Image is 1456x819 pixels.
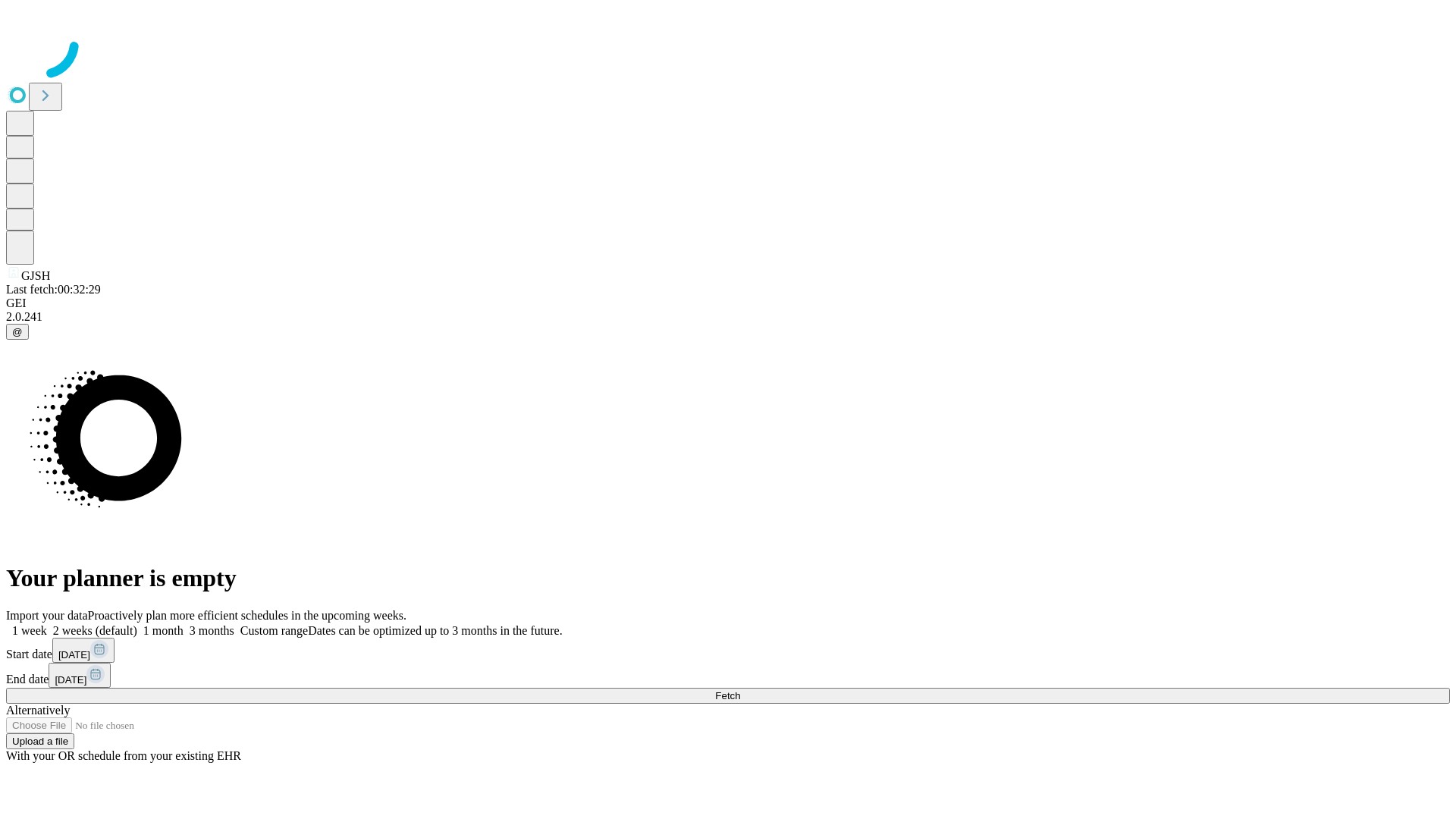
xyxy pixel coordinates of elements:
[6,324,29,340] button: @
[6,749,241,762] span: With your OR schedule from your existing EHR
[6,609,88,622] span: Import your data
[55,674,86,686] span: [DATE]
[52,638,115,663] button: [DATE]
[6,564,1450,592] h1: Your planner is empty
[715,690,740,701] span: Fetch
[6,310,1450,324] div: 2.0.241
[6,297,1450,310] div: GEI
[6,704,70,717] span: Alternatively
[6,733,74,749] button: Upload a file
[58,649,90,661] span: [DATE]
[53,624,137,637] span: 2 weeks (default)
[6,663,1450,688] div: End date
[308,624,562,637] span: Dates can be optimized up to 3 months in the future.
[12,326,23,337] span: @
[240,624,308,637] span: Custom range
[6,688,1450,704] button: Fetch
[12,624,47,637] span: 1 week
[21,269,50,282] span: GJSH
[49,663,111,688] button: [DATE]
[6,638,1450,663] div: Start date
[143,624,184,637] span: 1 month
[88,609,406,622] span: Proactively plan more efficient schedules in the upcoming weeks.
[190,624,234,637] span: 3 months
[6,283,101,296] span: Last fetch: 00:32:29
